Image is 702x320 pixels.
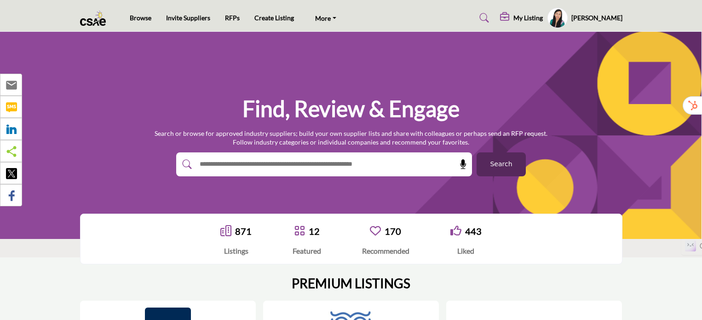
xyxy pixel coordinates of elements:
[547,8,568,28] button: Show hide supplier dropdown
[242,94,460,123] h1: Find, Review & Engage
[225,14,240,22] a: RFPs
[450,245,482,256] div: Liked
[471,11,495,25] a: Search
[130,14,151,22] a: Browse
[80,11,111,26] img: Site Logo
[571,13,622,23] h5: [PERSON_NAME]
[450,225,461,236] i: Go to Liked
[490,159,512,169] span: Search
[235,226,252,237] a: 871
[254,14,294,22] a: Create Listing
[500,12,543,23] div: My Listing
[155,129,547,147] p: Search or browse for approved industry suppliers; build your own supplier lists and share with co...
[362,245,409,256] div: Recommended
[477,152,526,176] button: Search
[465,226,482,237] a: 443
[513,14,543,22] h5: My Listing
[309,226,320,237] a: 12
[294,225,305,238] a: Go to Featured
[309,12,343,24] a: More
[385,226,401,237] a: 170
[370,225,381,238] a: Go to Recommended
[166,14,210,22] a: Invite Suppliers
[293,245,321,256] div: Featured
[220,245,252,256] div: Listings
[292,276,410,291] h2: PREMIUM LISTINGS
